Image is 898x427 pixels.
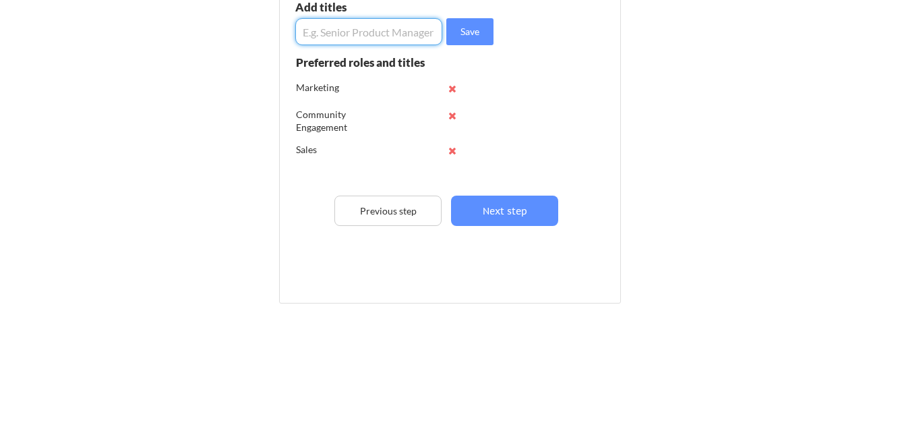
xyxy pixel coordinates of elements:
button: Previous step [334,196,442,226]
div: Community Engagement [296,108,384,134]
button: Save [446,18,493,45]
div: Marketing [296,81,384,94]
button: Next step [451,196,558,226]
input: E.g. Senior Product Manager [295,18,442,45]
div: Preferred roles and titles [296,57,442,68]
div: Add titles [295,1,439,13]
div: Sales [296,143,384,156]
